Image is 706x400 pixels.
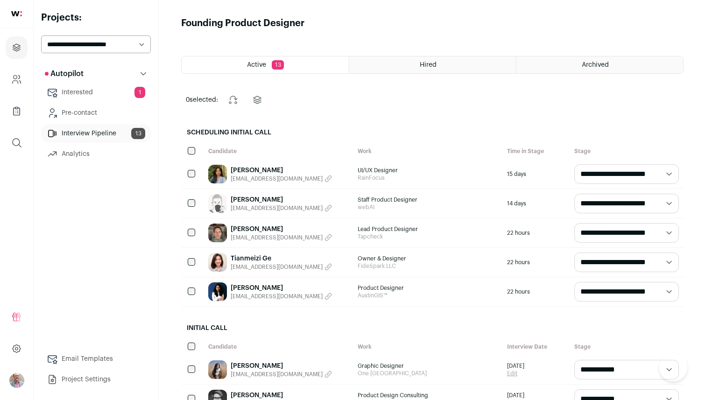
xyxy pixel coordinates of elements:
span: Lead Product Designer [358,225,498,233]
span: Active [247,62,266,68]
a: Company Lists [6,100,28,122]
button: [EMAIL_ADDRESS][DOMAIN_NAME] [231,263,332,271]
a: Tianmeizi Ge [231,254,332,263]
a: Projects [6,36,28,59]
div: 15 days [502,160,570,189]
span: [EMAIL_ADDRESS][DOMAIN_NAME] [231,175,323,182]
img: wellfound-shorthand-0d5821cbd27db2630d0214b213865d53afaa358527fdda9d0ea32b1df1b89c2c.svg [11,11,22,16]
div: Time in Stage [502,143,570,160]
a: [PERSON_NAME] [231,361,332,371]
div: Work [353,338,502,355]
span: Product Design Consulting [358,392,498,399]
img: 6901ca6cfa391a3a498f521af44ca5f07cb8fafd37a5688c63ebb64bb4dae2f3.jpg [208,360,227,379]
span: Hired [420,62,437,68]
img: f0791d62dd61cf0cb098b18c74c872efae5d6fb4cb275e4c071d00a038c40bfc [208,165,227,183]
h1: Founding Product Designer [181,17,304,30]
a: [PERSON_NAME] [231,195,332,204]
a: [PERSON_NAME] [231,283,332,293]
span: One [GEOGRAPHIC_DATA] [358,370,498,377]
span: webAI [358,204,498,211]
button: Autopilot [41,64,151,83]
span: Owner & Designer [358,255,498,262]
span: Product Designer [358,284,498,292]
a: Interested1 [41,83,151,102]
span: selected: [186,95,218,105]
span: [DATE] [507,362,524,370]
a: Interview Pipeline13 [41,124,151,143]
a: Project Settings [41,370,151,389]
iframe: Help Scout Beacon - Open [659,353,687,381]
div: 22 hours [502,277,570,306]
button: [EMAIL_ADDRESS][DOMAIN_NAME] [231,371,332,378]
span: [EMAIL_ADDRESS][DOMAIN_NAME] [231,371,323,378]
h2: Initial Call [181,318,684,338]
span: 1 [134,87,145,98]
img: 950195ba09efa2f3e1bb5dbdbd2b7135f76b107e3bb638ac94dff5eb3d85e705.jpg [208,282,227,301]
div: Work [353,143,502,160]
p: Autopilot [45,68,84,79]
div: Stage [570,338,684,355]
div: Interview Date [502,338,570,355]
div: Candidate [204,338,353,355]
a: Hired [349,56,516,73]
span: FideSpark LLC [358,262,498,270]
a: [PERSON_NAME] [231,225,332,234]
a: Archived [516,56,683,73]
h2: Scheduling Initial Call [181,122,684,143]
button: Open dropdown [9,373,24,388]
div: 14 days [502,189,570,218]
span: Archived [582,62,609,68]
img: d9b95b8ed6bd399c3769394ccc426fa6c0b20d450678035dc48a055c0d66eeb0.jpg [208,253,227,272]
button: Change stage [222,89,244,111]
span: RainFocus [358,174,498,182]
span: UI/UX Designer [358,167,498,174]
a: [PERSON_NAME] [231,391,332,400]
span: [EMAIL_ADDRESS][DOMAIN_NAME] [231,263,323,271]
span: [DATE] [507,392,524,399]
button: [EMAIL_ADDRESS][DOMAIN_NAME] [231,234,332,241]
div: Candidate [204,143,353,160]
button: [EMAIL_ADDRESS][DOMAIN_NAME] [231,175,332,182]
a: [PERSON_NAME] [231,166,332,175]
button: [EMAIL_ADDRESS][DOMAIN_NAME] [231,204,332,212]
span: 13 [131,128,145,139]
a: Analytics [41,145,151,163]
span: Graphic Designer [358,362,498,370]
span: 13 [272,60,284,70]
span: Tapcheck [358,233,498,240]
span: AustinGIS™ [358,292,498,299]
button: [EMAIL_ADDRESS][DOMAIN_NAME] [231,293,332,300]
a: Pre-contact [41,104,151,122]
span: Staff Product Designer [358,196,498,204]
a: Edit [507,370,524,377]
span: 0 [186,97,190,103]
span: [EMAIL_ADDRESS][DOMAIN_NAME] [231,234,323,241]
img: 3c625dcc6f8c4403cd71c5c2167915e3516027ae27432bbc52c38b82d4bb74dc.jpg [208,224,227,242]
span: [EMAIL_ADDRESS][DOMAIN_NAME] [231,204,323,212]
div: 22 hours [502,248,570,277]
h2: Projects: [41,11,151,24]
img: bc0f2dd1cd7c1dc5f50fea2665ffb984f117bd8caa966ac21e66c1757f0bda83.jpg [208,194,227,213]
span: [EMAIL_ADDRESS][DOMAIN_NAME] [231,293,323,300]
a: Company and ATS Settings [6,68,28,91]
img: 190284-medium_jpg [9,373,24,388]
div: 22 hours [502,218,570,247]
div: Stage [570,143,684,160]
a: Email Templates [41,350,151,368]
